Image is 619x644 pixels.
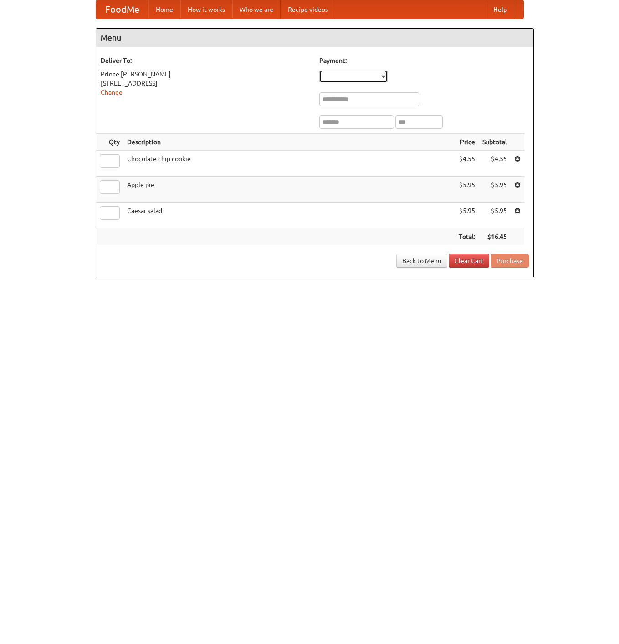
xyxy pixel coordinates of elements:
a: Who we are [232,0,281,19]
td: Caesar salad [123,203,455,228]
th: Total: [455,228,479,245]
th: Qty [96,134,123,151]
a: Home [148,0,180,19]
a: How it works [180,0,232,19]
td: $4.55 [479,151,511,177]
a: Recipe videos [281,0,335,19]
td: $5.95 [479,177,511,203]
button: Purchase [491,254,529,268]
a: Help [486,0,514,19]
h4: Menu [96,29,533,47]
a: FoodMe [96,0,148,19]
td: $5.95 [479,203,511,228]
a: Back to Menu [396,254,447,268]
th: Price [455,134,479,151]
td: Apple pie [123,177,455,203]
td: $5.95 [455,177,479,203]
div: [STREET_ADDRESS] [101,79,310,88]
th: $16.45 [479,228,511,245]
a: Clear Cart [449,254,489,268]
h5: Payment: [319,56,529,65]
th: Subtotal [479,134,511,151]
a: Change [101,89,123,96]
div: Prince [PERSON_NAME] [101,70,310,79]
th: Description [123,134,455,151]
td: $4.55 [455,151,479,177]
td: Chocolate chip cookie [123,151,455,177]
h5: Deliver To: [101,56,310,65]
td: $5.95 [455,203,479,228]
